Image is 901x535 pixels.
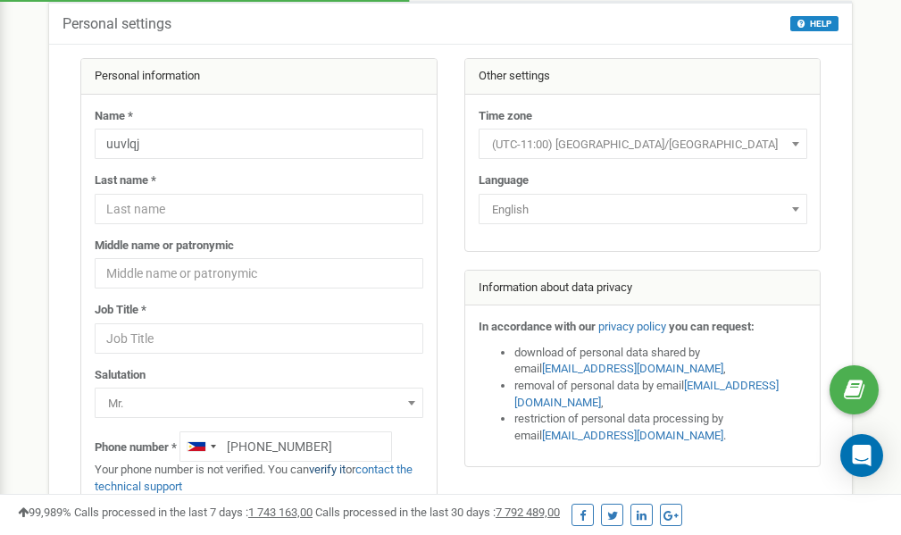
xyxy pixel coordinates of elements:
[465,59,821,95] div: Other settings
[485,197,801,222] span: English
[598,320,666,333] a: privacy policy
[479,172,529,189] label: Language
[248,506,313,519] u: 1 743 163,00
[74,506,313,519] span: Calls processed in the last 7 days :
[95,367,146,384] label: Salutation
[95,108,133,125] label: Name *
[63,16,171,32] h5: Personal settings
[95,302,146,319] label: Job Title *
[479,108,532,125] label: Time zone
[479,129,807,159] span: (UTC-11:00) Pacific/Midway
[18,506,71,519] span: 99,989%
[95,323,423,354] input: Job Title
[514,378,807,411] li: removal of personal data by email ,
[95,462,423,495] p: Your phone number is not verified. You can or
[81,59,437,95] div: Personal information
[95,439,177,456] label: Phone number *
[514,379,779,409] a: [EMAIL_ADDRESS][DOMAIN_NAME]
[179,431,392,462] input: +1-800-555-55-55
[542,362,723,375] a: [EMAIL_ADDRESS][DOMAIN_NAME]
[95,172,156,189] label: Last name *
[95,129,423,159] input: Name
[840,434,883,477] div: Open Intercom Messenger
[180,432,221,461] div: Telephone country code
[465,271,821,306] div: Information about data privacy
[669,320,755,333] strong: you can request:
[485,132,801,157] span: (UTC-11:00) Pacific/Midway
[496,506,560,519] u: 7 792 489,00
[95,258,423,288] input: Middle name or patronymic
[514,345,807,378] li: download of personal data shared by email ,
[514,411,807,444] li: restriction of personal data processing by email .
[542,429,723,442] a: [EMAIL_ADDRESS][DOMAIN_NAME]
[95,238,234,255] label: Middle name or patronymic
[95,194,423,224] input: Last name
[479,194,807,224] span: English
[315,506,560,519] span: Calls processed in the last 30 days :
[101,391,417,416] span: Mr.
[309,463,346,476] a: verify it
[95,463,413,493] a: contact the technical support
[479,320,596,333] strong: In accordance with our
[790,16,838,31] button: HELP
[95,388,423,418] span: Mr.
